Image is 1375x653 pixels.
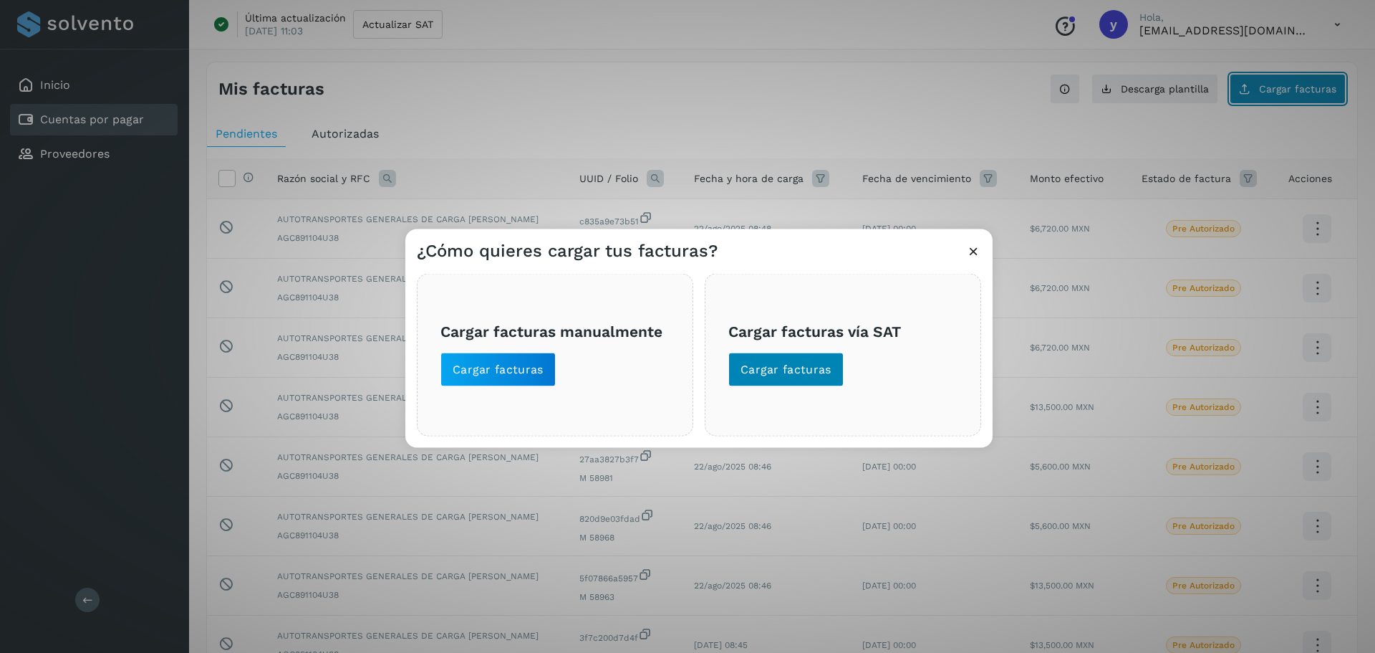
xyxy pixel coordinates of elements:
h3: Cargar facturas manualmente [440,323,670,340]
h3: ¿Cómo quieres cargar tus facturas? [417,240,718,261]
h3: Cargar facturas vía SAT [728,323,957,340]
button: Cargar facturas [440,352,556,386]
button: Cargar facturas [728,352,844,386]
span: Cargar facturas [740,361,831,377]
span: Cargar facturas [453,361,544,377]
